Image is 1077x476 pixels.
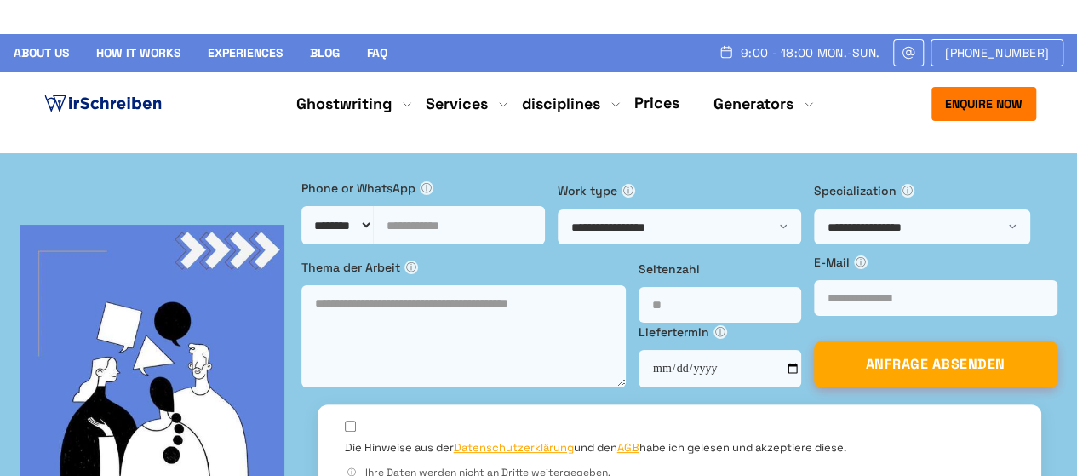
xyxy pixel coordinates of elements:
[639,260,801,278] label: Seitenzahl
[41,91,165,117] img: logo ghostwriter-austria
[310,45,340,60] a: Blog
[617,440,639,455] a: AGB
[421,181,432,195] font: ⓘ
[96,45,180,60] a: How it works
[426,94,488,114] a: Services
[814,341,1057,387] button: ANFRAGE ABSENDEN
[854,255,868,269] span: ⓘ
[741,45,879,60] font: 9:00 - 18:00 Mon.-Sun.
[296,94,392,114] a: Ghostwriting
[404,261,418,274] span: ⓘ
[634,93,679,112] a: Prices
[558,183,617,198] font: Work type
[945,96,1023,112] font: Enquire now
[296,94,392,113] font: Ghostwriting
[713,325,727,339] span: ⓘ
[945,45,1049,60] font: [PHONE_NUMBER]
[426,94,488,113] font: Services
[931,39,1063,66] a: [PHONE_NUMBER]
[814,183,897,198] font: Specialization
[719,45,734,59] img: Schedule
[301,181,415,196] font: Phone or WhatsApp
[901,46,916,60] img: E-mail
[208,45,283,60] a: Experiences
[454,440,574,455] a: Datenschutzerklärung
[902,184,913,198] font: ⓘ
[713,94,793,113] font: Generators
[14,45,69,60] a: About Us
[623,184,633,198] font: ⓘ
[814,253,1057,272] label: E-Mail
[931,87,1036,121] button: Enquire now
[522,94,600,114] a: disciplines
[639,323,801,341] label: Liefertermin
[522,94,600,113] font: disciplines
[301,258,626,277] label: Thema der Arbeit
[367,45,387,60] a: FAQ
[345,440,846,456] label: Die Hinweise aus der und den habe ich gelesen und akzeptiere diese.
